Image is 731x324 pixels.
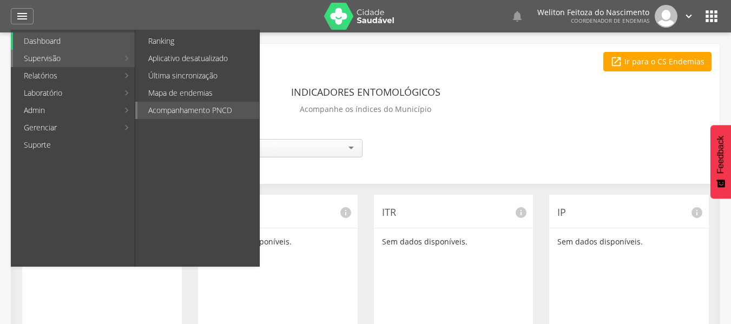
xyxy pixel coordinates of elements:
a:  [511,5,524,28]
p: ITR [382,206,525,220]
i:  [703,8,720,25]
a: Última sincronização [137,67,259,84]
p: Acompanhe os índices do Município [300,102,431,117]
i:  [610,56,622,68]
a: Gerenciar [13,119,118,136]
a:  [683,5,695,28]
button: Feedback - Mostrar pesquisa [710,125,731,199]
a: Supervisão [13,50,118,67]
i:  [511,10,524,23]
a: Suporte [13,136,135,154]
a: Acompanhamento PNCD [137,102,259,119]
p: Sem dados disponíveis. [382,236,525,247]
a: Relatórios [13,67,118,84]
a: Admin [13,102,118,119]
span: Feedback [716,136,726,174]
a: Mapa de endemias [137,84,259,102]
p: Weliton Feitoza do Nascimento [537,9,649,16]
span: Coordenador de Endemias [571,17,649,24]
a: Ranking [137,32,259,50]
p: IP [557,206,701,220]
a: Aplicativo desatualizado [137,50,259,67]
header: Indicadores Entomológicos [291,82,440,102]
a: Ir para o CS Endemias [603,52,712,71]
a: Dashboard [13,32,135,50]
a: Laboratório [13,84,118,102]
i:  [683,10,695,22]
i: info [339,206,352,219]
p: Sem dados disponíveis. [557,236,701,247]
i: info [515,206,528,219]
p: IRP [206,206,350,220]
i:  [16,10,29,23]
p: Sem dados disponíveis. [206,236,350,247]
i: info [690,206,703,219]
a:  [11,8,34,24]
